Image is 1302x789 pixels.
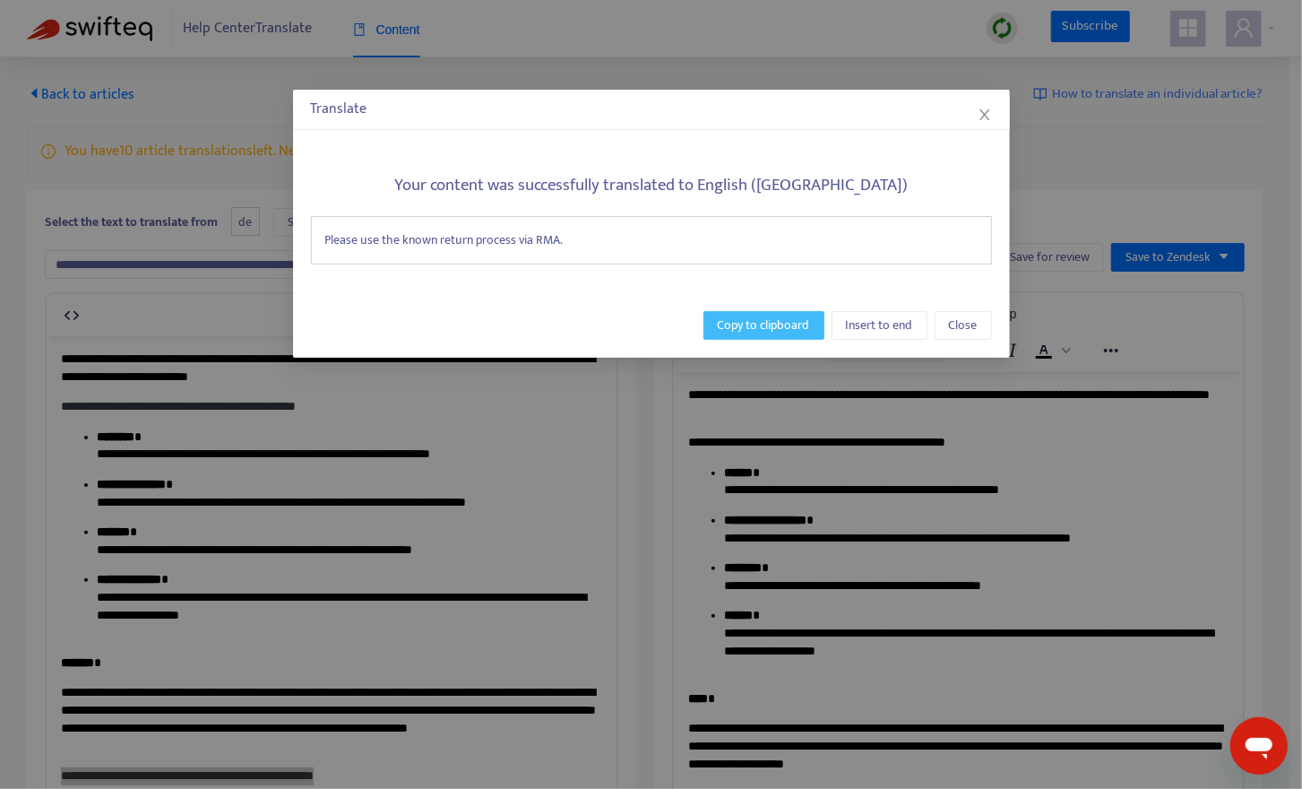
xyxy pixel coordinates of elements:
iframe: Schaltfläche zum Öffnen des Messaging-Fensters [1230,717,1288,775]
button: Close [935,311,992,340]
div: Please use the known return process via RMA. [311,216,992,264]
body: Rich Text Area. Press ALT-0 for help. [14,14,556,454]
span: Insert to end [846,316,913,335]
span: Close [949,316,978,335]
button: Insert to end [832,311,927,340]
button: Copy to clipboard [703,311,824,340]
span: close [978,108,992,122]
h5: Your content was successfully translated to English ([GEOGRAPHIC_DATA]) [311,176,992,196]
button: Close [975,105,995,125]
body: Rich Text Area. Press ALT-0 for help. [14,14,556,501]
span: Copy to clipboard [718,316,810,335]
div: Translate [311,99,992,120]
